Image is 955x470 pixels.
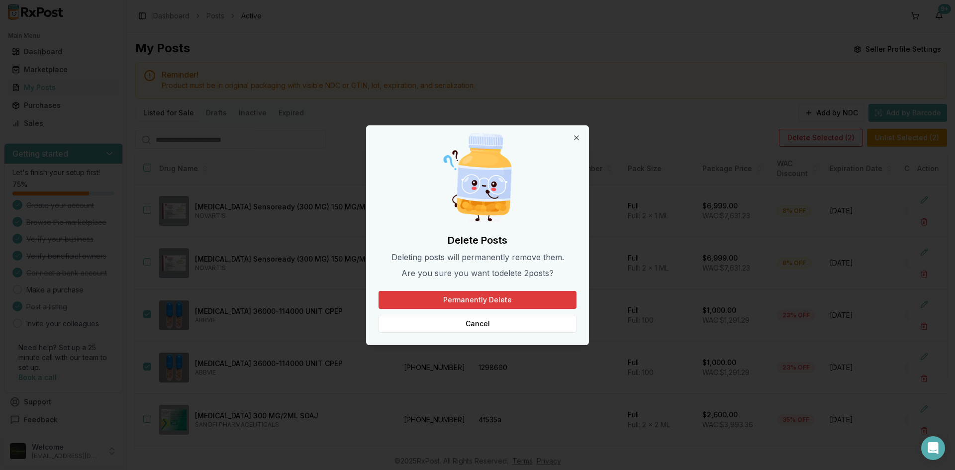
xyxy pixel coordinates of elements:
[379,291,576,309] button: Permanently Delete
[430,130,525,225] img: Curious Pill Bottle
[379,267,576,279] p: Are you sure you want to delete 2 post s ?
[379,251,576,263] p: Deleting posts will permanently remove them.
[379,233,576,247] h2: Delete Posts
[379,315,576,333] button: Cancel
